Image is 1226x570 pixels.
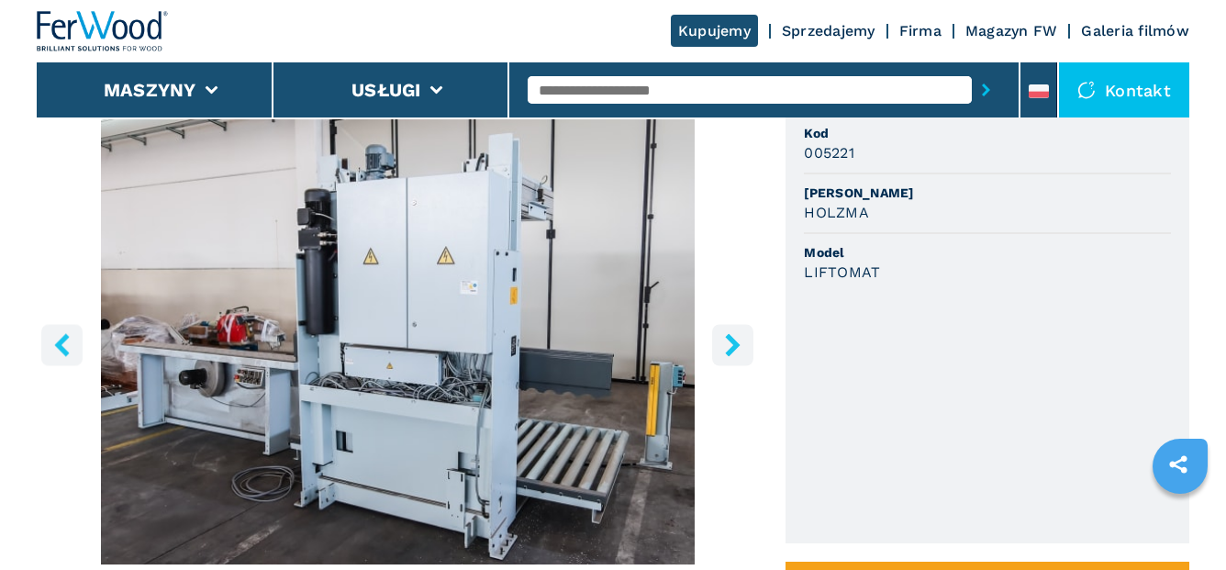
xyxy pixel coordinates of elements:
span: Model [804,243,1171,262]
img: Urządzenia Wyładowcze HOLZMA LIFTOMAT [37,119,758,564]
h3: LIFTOMAT [804,262,880,283]
button: left-button [41,324,83,365]
div: Go to Slide 4 [37,119,758,564]
span: [PERSON_NAME] [804,184,1171,202]
a: Kupujemy [671,15,758,47]
h3: HOLZMA [804,202,869,223]
a: Galeria filmów [1081,22,1189,39]
span: Kod [804,124,1171,142]
button: submit-button [972,69,1000,111]
img: Kontakt [1077,81,1096,99]
a: Magazyn FW [965,22,1058,39]
img: Ferwood [37,11,169,51]
a: Firma [899,22,942,39]
iframe: Chat [1148,487,1212,556]
button: Maszyny [104,79,196,101]
div: Kontakt [1059,62,1189,117]
button: Usługi [351,79,421,101]
a: Sprzedajemy [782,22,875,39]
h3: 005221 [804,142,854,163]
a: sharethis [1155,441,1201,487]
button: right-button [712,324,753,365]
